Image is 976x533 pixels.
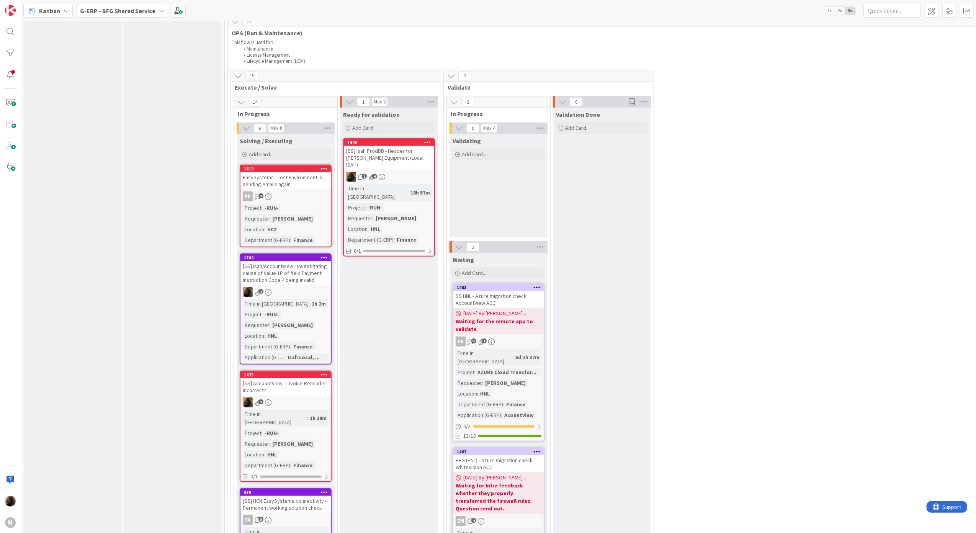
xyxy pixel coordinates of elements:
[456,516,466,526] div: ZM
[264,332,265,340] span: :
[456,400,503,409] div: Department (G-ERP)
[240,261,331,285] div: [SS] Isah/AccountView - Investigating cause of Value 1P of field Payment Instruction Code 4 being...
[478,389,492,398] div: HNL
[501,411,502,419] span: :
[346,225,368,233] div: Location
[346,172,356,182] img: ND
[394,235,395,244] span: :
[456,482,541,512] b: Waiting for Infra feedback whether they properly transferred the firewall rules. Question send out.
[243,332,264,340] div: Location
[240,165,331,189] div: 1419EasySystems - Test Environment is sending emails again
[482,338,487,343] span: 1
[471,518,476,523] span: 4
[240,172,331,189] div: EasySystems - Test Environment is sending emails again
[366,203,384,212] div: -RUN-
[357,97,370,106] span: 1
[243,429,262,437] div: Project
[453,256,474,263] span: Waiting
[374,214,418,222] div: [PERSON_NAME]
[240,397,331,407] div: ND
[373,214,374,222] span: :
[243,321,269,329] div: Requester
[263,429,281,437] div: -RUN-
[352,124,377,131] span: Add Card...
[461,98,474,107] span: 2
[556,111,600,118] span: Validation Done
[243,397,253,407] img: ND
[243,440,269,448] div: Requester
[263,310,281,319] div: -RUN-
[466,124,479,133] span: 0
[240,253,332,365] a: 1764[SS] Isah/AccountView - Investigating cause of Value 1P of field Payment Instruction Code 4 b...
[262,204,263,212] span: :
[240,371,331,395] div: 1435[SS] AccountView - Invoice Reminder incorrect?
[270,440,315,448] div: [PERSON_NAME]
[270,321,315,329] div: [PERSON_NAME]
[308,414,329,422] div: 1h 39m
[39,6,60,15] span: Kanban
[269,321,270,329] span: :
[291,342,315,351] div: Finance
[258,517,263,522] span: 5
[453,448,544,472] div: 1463BFG (HNL) - Azure migration check WhiteVision ACC
[346,235,394,244] div: Department (G-ERP)
[243,191,253,201] div: PR
[453,284,544,291] div: 1403
[835,7,845,15] span: 2x
[463,474,526,482] span: [DATE] By [PERSON_NAME]...
[369,225,382,233] div: HNL
[262,429,263,437] span: :
[240,191,331,201] div: PR
[409,188,432,197] div: 18h 57m
[456,349,512,366] div: Time in [GEOGRAPHIC_DATA]
[243,310,262,319] div: Project
[240,489,331,496] div: 689
[456,389,477,398] div: Location
[269,214,270,223] span: :
[235,83,431,91] span: Execute / Solve
[262,310,263,319] span: :
[16,1,35,10] span: Support
[502,411,536,419] div: Acountview
[483,379,528,387] div: [PERSON_NAME]
[240,254,331,285] div: 1764[SS] Isah/AccountView - Investigating cause of Value 1P of field Payment Instruction Code 4 b...
[477,389,478,398] span: :
[372,174,377,179] span: 4
[463,309,526,317] span: [DATE] By [PERSON_NAME]...
[238,110,328,118] span: In Progress
[504,400,528,409] div: Finance
[346,203,365,212] div: Project
[457,285,544,290] div: 1403
[362,174,367,179] span: 1
[483,126,495,130] div: Max 4
[310,299,328,308] div: 1h 2m
[240,287,331,297] div: ND
[250,473,258,481] span: 0/1
[245,71,258,80] span: 15
[265,450,279,459] div: HNL
[453,337,544,347] div: PR
[291,236,315,244] div: Finance
[344,172,434,182] div: ND
[462,270,486,276] span: Add Card...
[458,71,471,80] span: 2
[249,151,273,158] span: Add Card...
[243,515,253,525] div: FA
[240,489,331,513] div: 689[SS] HCN EasySystems connectivity - Permanent working solution check
[845,7,855,15] span: 3x
[451,110,541,118] span: In Progress
[253,124,266,133] span: 6
[565,124,590,131] span: Add Card...
[5,496,16,507] img: ND
[456,379,482,387] div: Requester
[240,496,331,513] div: [SS] HCN EasySystems connectivity - Permanent working solution check
[457,449,544,455] div: 1463
[258,289,263,294] span: 2
[309,299,310,308] span: :
[240,254,331,261] div: 1764
[240,137,293,145] span: Solving / Executing
[368,225,369,233] span: :
[265,332,279,340] div: HNL
[244,255,331,260] div: 1764
[286,353,322,361] div: Isah Local, ...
